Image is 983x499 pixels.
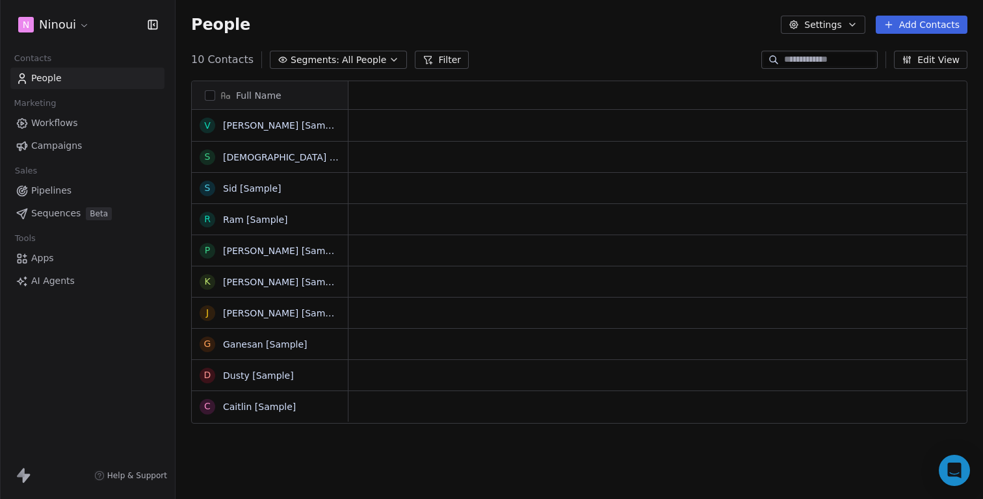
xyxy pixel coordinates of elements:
[31,207,81,220] span: Sequences
[10,135,164,157] a: Campaigns
[205,150,211,164] div: S
[8,94,62,113] span: Marketing
[107,470,167,481] span: Help & Support
[191,52,254,68] span: 10 Contacts
[415,51,469,69] button: Filter
[223,152,371,162] a: [DEMOGRAPHIC_DATA] [Sample]
[223,183,282,194] a: Sid [Sample]
[206,306,209,320] div: J
[31,71,62,85] span: People
[223,214,288,225] a: Ram [Sample]
[23,18,29,31] span: N
[223,308,343,318] a: [PERSON_NAME] [Sample]
[204,400,211,413] div: C
[223,277,343,287] a: [PERSON_NAME] [Sample]
[9,161,43,181] span: Sales
[204,337,211,351] div: G
[31,139,82,153] span: Campaigns
[9,229,41,248] span: Tools
[10,248,164,269] a: Apps
[10,112,164,134] a: Workflows
[31,184,72,198] span: Pipelines
[191,15,250,34] span: People
[31,116,78,130] span: Workflows
[10,203,164,224] a: SequencesBeta
[939,455,970,486] div: Open Intercom Messenger
[8,49,57,68] span: Contacts
[10,270,164,292] a: AI Agents
[223,370,294,381] a: Dusty [Sample]
[94,470,167,481] a: Help & Support
[204,368,211,382] div: D
[16,14,92,36] button: NNinoui
[894,51,967,69] button: Edit View
[10,68,164,89] a: People
[192,81,348,109] div: Full Name
[781,16,865,34] button: Settings
[876,16,967,34] button: Add Contacts
[204,275,210,288] div: K
[205,181,211,195] div: S
[223,402,296,412] a: Caitlin [Sample]
[223,120,343,131] a: [PERSON_NAME] [Sample]
[291,53,339,67] span: Segments:
[342,53,386,67] span: All People
[204,212,211,226] div: R
[39,16,76,33] span: Ninoui
[205,244,210,257] div: P
[10,180,164,201] a: Pipelines
[86,207,112,220] span: Beta
[223,339,308,350] a: Ganesan [Sample]
[192,110,348,489] div: grid
[31,274,75,288] span: AI Agents
[236,89,282,102] span: Full Name
[31,251,54,265] span: Apps
[204,119,211,133] div: V
[223,246,343,256] a: [PERSON_NAME] [Sample]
